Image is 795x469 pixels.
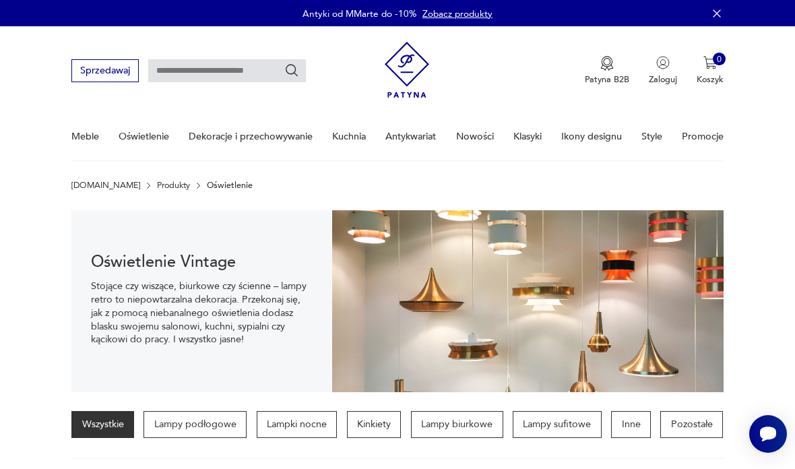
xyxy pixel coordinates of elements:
[71,113,99,160] a: Meble
[207,181,253,190] p: Oświetlenie
[71,67,138,75] a: Sprzedawaj
[119,113,169,160] a: Oświetlenie
[585,56,629,86] a: Ikona medaluPatyna B2B
[157,181,190,190] a: Produkty
[456,113,494,160] a: Nowości
[585,56,629,86] button: Patyna B2B
[91,255,313,270] h1: Oświetlenie Vintage
[713,53,726,66] div: 0
[611,411,651,438] a: Inne
[656,56,670,69] img: Ikonka użytkownika
[513,411,602,438] a: Lampy sufitowe
[649,56,677,86] button: Zaloguj
[749,415,787,453] iframe: Smartsupp widget button
[411,411,503,438] a: Lampy biurkowe
[703,56,717,69] img: Ikona koszyka
[71,59,138,82] button: Sprzedawaj
[660,411,723,438] a: Pozostałe
[303,7,416,20] p: Antyki od MMarte do -10%
[284,63,299,78] button: Szukaj
[585,73,629,86] p: Patyna B2B
[513,113,542,160] a: Klasyki
[385,113,436,160] a: Antykwariat
[257,411,338,438] a: Lampki nocne
[649,73,677,86] p: Zaloguj
[332,210,724,392] img: Oświetlenie
[422,7,492,20] a: Zobacz produkty
[385,37,430,102] img: Patyna - sklep z meblami i dekoracjami vintage
[144,411,247,438] a: Lampy podłogowe
[682,113,724,160] a: Promocje
[332,113,366,160] a: Kuchnia
[697,73,724,86] p: Koszyk
[641,113,662,160] a: Style
[600,56,614,71] img: Ikona medalu
[697,56,724,86] button: 0Koszyk
[189,113,313,160] a: Dekoracje i przechowywanie
[71,411,134,438] a: Wszystkie
[91,280,313,346] p: Stojące czy wiszące, biurkowe czy ścienne – lampy retro to niepowtarzalna dekoracja. Przekonaj si...
[71,181,140,190] a: [DOMAIN_NAME]
[561,113,622,160] a: Ikony designu
[347,411,402,438] a: Kinkiety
